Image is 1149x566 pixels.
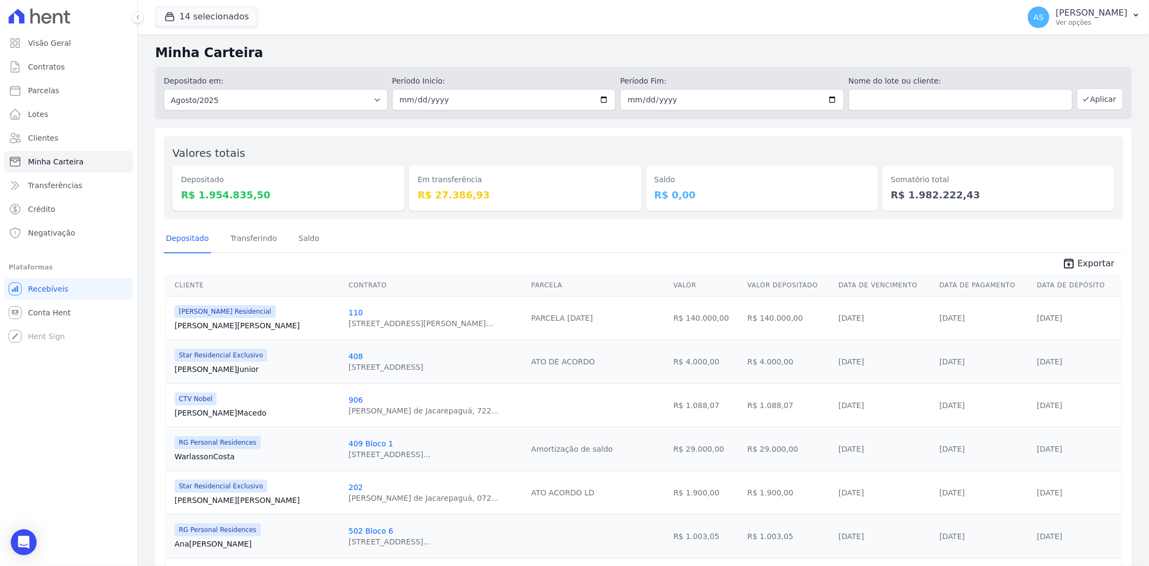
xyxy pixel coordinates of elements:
[669,427,743,471] td: R$ 29.000,00
[175,392,217,405] span: CTV Nobel
[349,308,363,317] a: 110
[175,349,267,362] span: Star Residencial Exclusivo
[155,43,1132,63] h2: Minha Carteira
[1054,257,1123,272] a: unarchive Exportar
[4,302,133,323] a: Conta Hent
[1037,314,1062,322] a: [DATE]
[839,532,864,541] a: [DATE]
[175,495,340,506] a: [PERSON_NAME][PERSON_NAME]
[939,357,965,366] a: [DATE]
[155,6,258,27] button: 14 selecionados
[935,274,1033,296] th: Data de Pagamento
[743,383,834,427] td: R$ 1.088,07
[839,488,864,497] a: [DATE]
[620,75,844,87] label: Período Fim:
[4,151,133,172] a: Minha Carteira
[839,401,864,410] a: [DATE]
[181,174,396,185] dt: Depositado
[654,188,869,202] dd: R$ 0,00
[891,174,1106,185] dt: Somatório total
[28,180,82,191] span: Transferências
[349,493,499,503] div: [PERSON_NAME] de Jacarepaguá, 072...
[1056,8,1127,18] p: [PERSON_NAME]
[166,274,344,296] th: Cliente
[527,274,669,296] th: Parcela
[669,383,743,427] td: R$ 1.088,07
[349,318,493,329] div: [STREET_ADDRESS][PERSON_NAME]...
[4,127,133,149] a: Clientes
[4,32,133,54] a: Visão Geral
[28,38,71,49] span: Visão Geral
[28,227,75,238] span: Negativação
[228,225,280,253] a: Transferindo
[669,274,743,296] th: Valor
[4,103,133,125] a: Lotes
[1037,401,1062,410] a: [DATE]
[175,523,261,536] span: RG Personal Residences
[164,225,211,253] a: Depositado
[349,439,393,448] a: 409 Bloco 1
[1034,13,1043,21] span: AS
[743,296,834,340] td: R$ 140.000,00
[1077,257,1115,270] span: Exportar
[417,188,632,202] dd: R$ 27.386,93
[349,352,363,361] a: 408
[4,56,133,78] a: Contratos
[1037,488,1062,497] a: [DATE]
[417,174,632,185] dt: Em transferência
[9,261,129,274] div: Plataformas
[349,536,430,547] div: [STREET_ADDRESS]...
[669,471,743,514] td: R$ 1.900,00
[1062,257,1075,270] i: unarchive
[349,527,393,535] a: 502 Bloco 6
[164,77,224,85] label: Depositado em:
[531,314,593,322] a: PARCELA [DATE]
[1037,532,1062,541] a: [DATE]
[1077,88,1123,110] button: Aplicar
[175,408,340,418] a: [PERSON_NAME]Macedo
[28,133,58,143] span: Clientes
[531,357,595,366] a: ATO DE ACORDO
[531,488,594,497] a: ATO ACORDO LD
[175,451,340,462] a: WarlassonCosta
[4,175,133,196] a: Transferências
[175,305,276,318] span: [PERSON_NAME] Residencial
[939,532,965,541] a: [DATE]
[11,529,37,555] div: Open Intercom Messenger
[839,445,864,453] a: [DATE]
[175,364,340,375] a: [PERSON_NAME]Junior
[939,401,965,410] a: [DATE]
[939,488,965,497] a: [DATE]
[28,85,59,96] span: Parcelas
[4,222,133,244] a: Negativação
[939,445,965,453] a: [DATE]
[349,362,423,372] div: [STREET_ADDRESS]
[669,514,743,558] td: R$ 1.003,05
[175,539,340,549] a: Ana[PERSON_NAME]
[834,274,935,296] th: Data de Vencimento
[1033,274,1121,296] th: Data de Depósito
[4,198,133,220] a: Crédito
[1037,445,1062,453] a: [DATE]
[175,436,261,449] span: RG Personal Residences
[28,109,48,120] span: Lotes
[344,274,527,296] th: Contrato
[654,174,869,185] dt: Saldo
[28,204,55,215] span: Crédito
[28,307,71,318] span: Conta Hent
[4,278,133,300] a: Recebíveis
[349,449,430,460] div: [STREET_ADDRESS]...
[349,405,499,416] div: [PERSON_NAME] de Jacarepaguá, 722...
[349,396,363,404] a: 906
[669,296,743,340] td: R$ 140.000,00
[181,188,396,202] dd: R$ 1.954.835,50
[848,75,1073,87] label: Nome do lote ou cliente:
[1037,357,1062,366] a: [DATE]
[4,80,133,101] a: Parcelas
[839,314,864,322] a: [DATE]
[891,188,1106,202] dd: R$ 1.982.222,43
[939,314,965,322] a: [DATE]
[1056,18,1127,27] p: Ver opções
[1019,2,1149,32] button: AS [PERSON_NAME] Ver opções
[175,320,340,331] a: [PERSON_NAME][PERSON_NAME]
